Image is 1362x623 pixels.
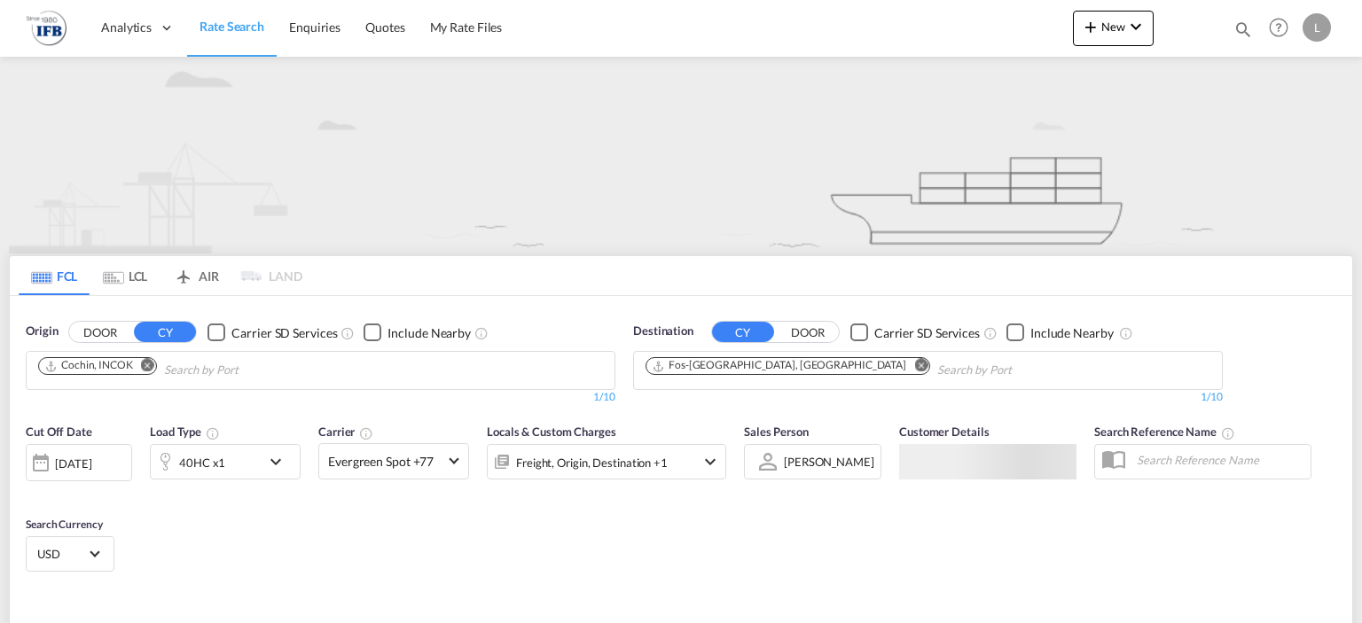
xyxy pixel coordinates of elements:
button: CY [712,322,774,342]
md-icon: icon-information-outline [206,426,220,440]
span: Quotes [365,19,404,35]
md-checkbox: Checkbox No Ink [364,323,471,341]
div: Include Nearby [1030,324,1114,342]
md-icon: icon-airplane [173,266,194,279]
md-icon: Unchecked: Ignores neighbouring ports when fetching rates.Checked : Includes neighbouring ports w... [474,326,489,340]
span: Locals & Custom Charges [487,424,616,439]
span: USD [37,546,87,562]
div: [PERSON_NAME] [784,455,874,469]
md-chips-wrap: Chips container. Use arrow keys to select chips. [643,352,1113,385]
md-icon: icon-chevron-down [265,451,295,472]
md-icon: Your search will be saved by the below given name [1221,426,1235,440]
div: Cochin, INCOK [44,358,133,373]
md-datepicker: Select [26,479,39,502]
div: Help [1264,12,1303,44]
div: Fos-sur-Mer, FRFOS [652,358,906,373]
span: Enquiries [289,19,340,35]
span: Evergreen Spot +77 [328,453,443,471]
md-icon: Unchecked: Search for CY (Container Yard) services for all selected carriers.Checked : Search for... [340,326,355,340]
md-tab-item: FCL [19,256,90,295]
md-icon: Unchecked: Ignores neighbouring ports when fetching rates.Checked : Includes neighbouring ports w... [1119,326,1133,340]
md-icon: icon-chevron-down [1125,16,1147,37]
span: Search Reference Name [1094,424,1235,439]
md-icon: icon-plus 400-fg [1080,16,1101,37]
div: Include Nearby [387,324,471,342]
span: Sales Person [744,424,809,439]
div: 1/10 [26,390,615,405]
div: Press delete to remove this chip. [44,358,137,373]
md-pagination-wrapper: Use the left and right arrow keys to navigate between tabs [19,256,302,295]
div: Freight Origin Destination Dock Stuffing [516,450,668,475]
div: 40HC x1 [179,450,225,475]
md-checkbox: Checkbox No Ink [207,323,337,341]
button: CY [134,322,196,342]
span: Cut Off Date [26,424,92,439]
input: Chips input. [164,356,333,385]
img: de31bbe0256b11eebba44b54815f083d.png [27,8,67,48]
button: icon-plus 400-fgNewicon-chevron-down [1073,11,1154,46]
md-select: Sales Person: Louis Micoulaz [782,448,876,474]
img: new-FCL.png [9,57,1353,253]
div: Press delete to remove this chip. [652,358,910,373]
span: Origin [26,323,58,340]
md-select: Select Currency: $ USDUnited States Dollar [35,541,105,566]
md-tab-item: AIR [160,256,231,295]
button: Remove [903,358,929,376]
span: Customer Details [899,424,989,439]
div: icon-magnify [1233,19,1253,46]
div: Freight Origin Destination Dock Stuffingicon-chevron-down [487,444,726,479]
span: Rate Search [200,19,264,34]
span: Help [1264,12,1294,43]
span: Search Currency [26,518,103,531]
md-chips-wrap: Chips container. Use arrow keys to select chips. [35,352,340,385]
div: Carrier SD Services [231,324,337,342]
button: DOOR [777,323,839,343]
input: Chips input. [937,356,1106,385]
span: New [1080,19,1147,34]
button: Remove [129,358,156,376]
span: Destination [633,323,693,340]
md-checkbox: Checkbox No Ink [850,323,980,341]
div: [DATE] [26,444,132,481]
md-icon: The selected Trucker/Carrierwill be displayed in the rate results If the rates are from another f... [359,426,373,440]
div: Carrier SD Services [874,324,980,342]
div: 1/10 [633,390,1223,405]
div: L [1303,13,1331,42]
md-checkbox: Checkbox No Ink [1006,323,1114,341]
md-icon: icon-magnify [1233,19,1253,39]
div: [DATE] [55,456,91,471]
span: Analytics [101,19,152,36]
div: 40HC x1icon-chevron-down [150,444,301,479]
md-tab-item: LCL [90,256,160,295]
button: DOOR [69,323,131,343]
span: Load Type [150,424,220,439]
md-icon: Unchecked: Search for CY (Container Yard) services for all selected carriers.Checked : Search for... [983,326,998,340]
input: Search Reference Name [1128,447,1311,473]
md-icon: icon-chevron-down [700,451,721,472]
span: My Rate Files [430,19,503,35]
span: Carrier [318,424,373,439]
